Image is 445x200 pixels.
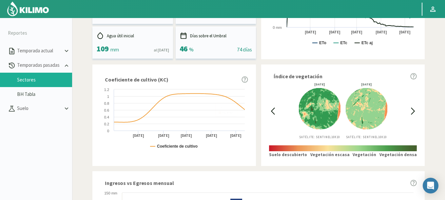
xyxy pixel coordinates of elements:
img: scale [269,145,417,151]
p: Suelo descubierto [269,152,307,158]
text: [DATE] [376,30,387,35]
text: 1.2 [104,88,109,92]
span: 46 [180,44,188,54]
text: [DATE] [399,30,411,35]
text: [DATE] [158,133,169,138]
a: BH Tabla [17,91,72,97]
div: al [DATE] [154,47,169,53]
p: Temporadas pasadas [16,62,63,69]
div: Agua útil inicial [96,32,169,40]
text: [DATE] [329,30,340,35]
text: 0.6 [104,108,109,112]
span: mm [110,46,119,53]
div: Open Intercom Messenger [423,178,438,193]
p: Satélite: Sentinel [299,135,340,139]
text: ETo [319,41,326,45]
div: [DATE] [299,83,340,86]
text: [DATE] [230,133,242,138]
span: Índice de vegetación [274,72,322,80]
kil-mini-card: report-summary-cards.DAYS_ABOVE_THRESHOLD [176,27,256,59]
p: Vegetación densa [379,152,417,158]
span: Ingresos vs Egresos mensual [105,179,174,187]
div: Días sobre el Umbral [180,32,252,40]
text: ETc [340,41,347,45]
text: 0 [107,129,109,133]
span: 10X10 [378,135,387,139]
text: ETc aj [361,41,373,45]
text: 1 [107,95,109,99]
div: [DATE] [346,83,387,86]
p: Suelo [16,105,63,112]
img: 0f461816-39b0-458e-9cee-d226fb054b42_-_sentinel_-_2025-05-04.png [299,86,340,131]
img: 0f461816-39b0-458e-9cee-d226fb054b42_-_sentinel_-_2025-05-12.png [346,86,387,131]
text: 0.2 [104,122,109,126]
text: [DATE] [133,133,144,138]
div: 74 días [237,45,252,53]
text: 0.8 [104,101,109,105]
span: 109 [96,44,109,54]
p: Satélite: Sentinel [346,135,387,139]
p: Vegetación [353,152,376,158]
p: Vegetación escasa [310,152,350,158]
img: Kilimo [7,1,49,17]
span: Coeficiente de cultivo (KC) [105,76,168,83]
span: % [189,46,194,53]
text: [DATE] [181,133,192,138]
text: 0.4 [104,115,109,119]
p: Temporada actual [16,47,63,55]
text: [DATE] [305,30,316,35]
text: Coeficiente de cultivo [157,144,198,149]
text: 150 mm [104,191,117,195]
kil-mini-card: report-summary-cards.INITIAL_USEFUL_WATER [92,27,173,59]
text: 0 mm [273,26,282,29]
text: [DATE] [206,133,217,138]
text: [DATE] [351,30,362,35]
a: Sectores [17,77,72,83]
span: 10X10 [331,135,340,139]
